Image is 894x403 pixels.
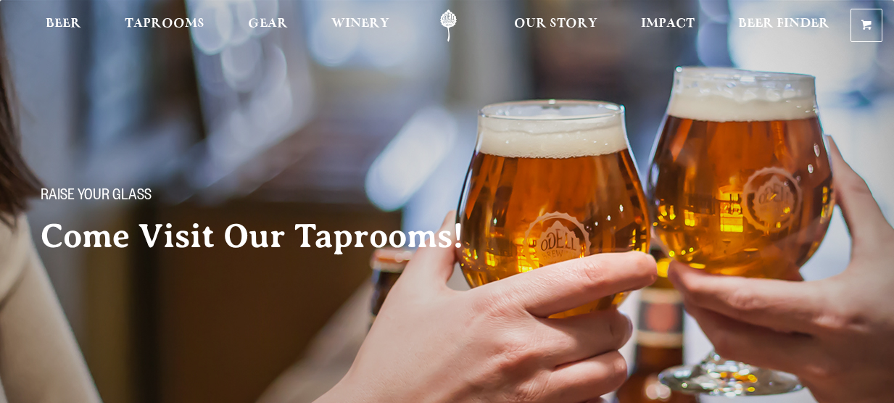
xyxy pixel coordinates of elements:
span: Beer [46,18,81,30]
a: Taprooms [115,9,214,42]
span: Taprooms [125,18,204,30]
a: Beer Finder [729,9,839,42]
a: Gear [239,9,297,42]
span: Impact [641,18,695,30]
a: Our Story [505,9,607,42]
span: Gear [248,18,288,30]
a: Impact [632,9,704,42]
a: Winery [322,9,399,42]
a: Beer [36,9,91,42]
a: Odell Home [421,9,476,42]
span: Beer Finder [738,18,829,30]
span: Raise your glass [41,188,152,207]
span: Our Story [514,18,597,30]
span: Winery [331,18,389,30]
h2: Come Visit Our Taprooms! [41,218,493,254]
